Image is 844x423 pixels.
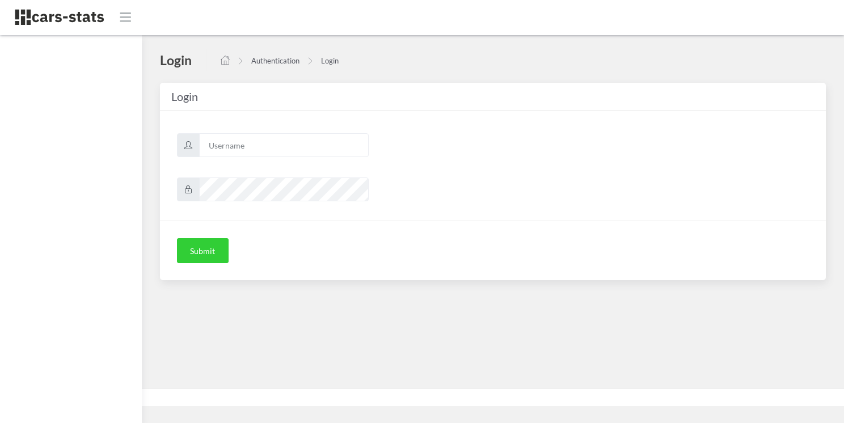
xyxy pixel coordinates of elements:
[199,133,369,157] input: Username
[171,90,198,103] span: Login
[160,52,192,69] h4: Login
[251,56,299,65] a: Authentication
[177,238,229,263] button: Submit
[14,9,105,26] img: navbar brand
[321,56,339,65] a: Login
